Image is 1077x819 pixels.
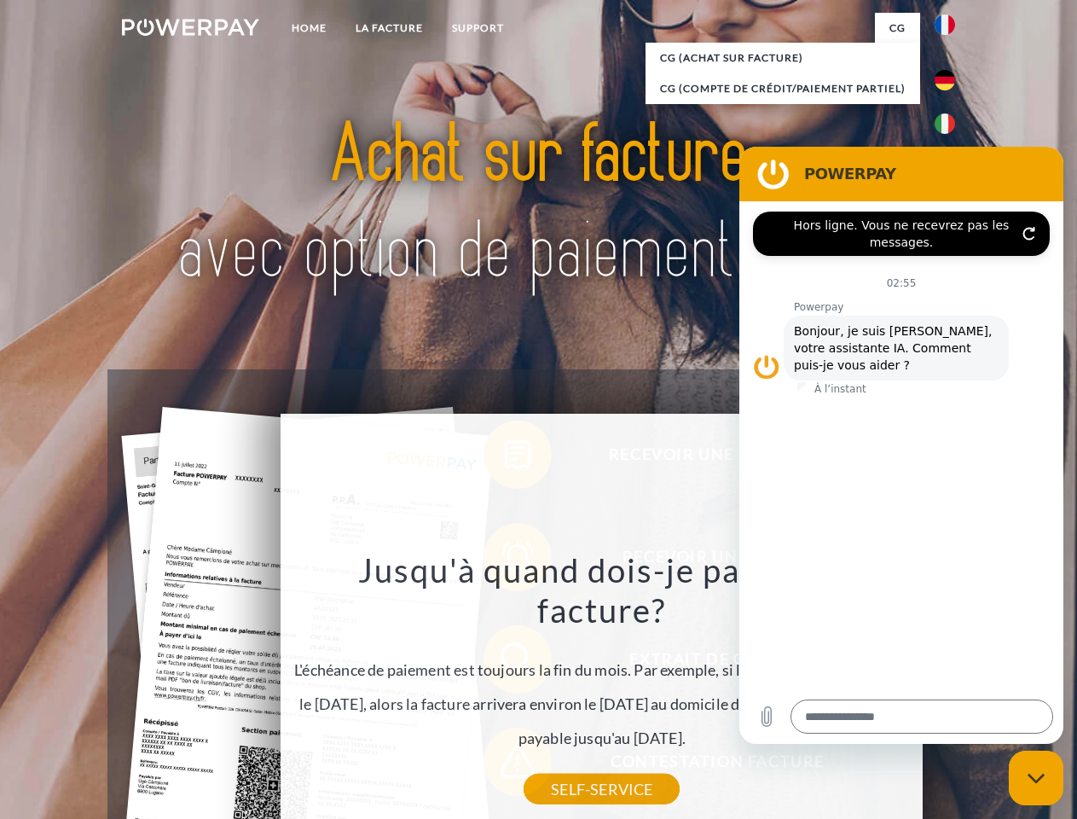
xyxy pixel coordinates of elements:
[875,13,920,44] a: CG
[646,73,920,104] a: CG (Compte de crédit/paiement partiel)
[524,774,680,804] a: SELF-SERVICE
[646,43,920,73] a: CG (achat sur facture)
[935,113,955,134] img: it
[291,549,913,631] h3: Jusqu'à quand dois-je payer ma facture?
[291,549,913,789] div: L'échéance de paiement est toujours la fin du mois. Par exemple, si la commande a été passée le [...
[341,13,437,44] a: LA FACTURE
[935,15,955,35] img: fr
[163,82,914,327] img: title-powerpay_fr.svg
[277,13,341,44] a: Home
[122,19,259,36] img: logo-powerpay-white.svg
[739,147,1063,744] iframe: Fenêtre de messagerie
[437,13,518,44] a: Support
[935,70,955,90] img: de
[1009,751,1063,805] iframe: Bouton de lancement de la fenêtre de messagerie, conversation en cours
